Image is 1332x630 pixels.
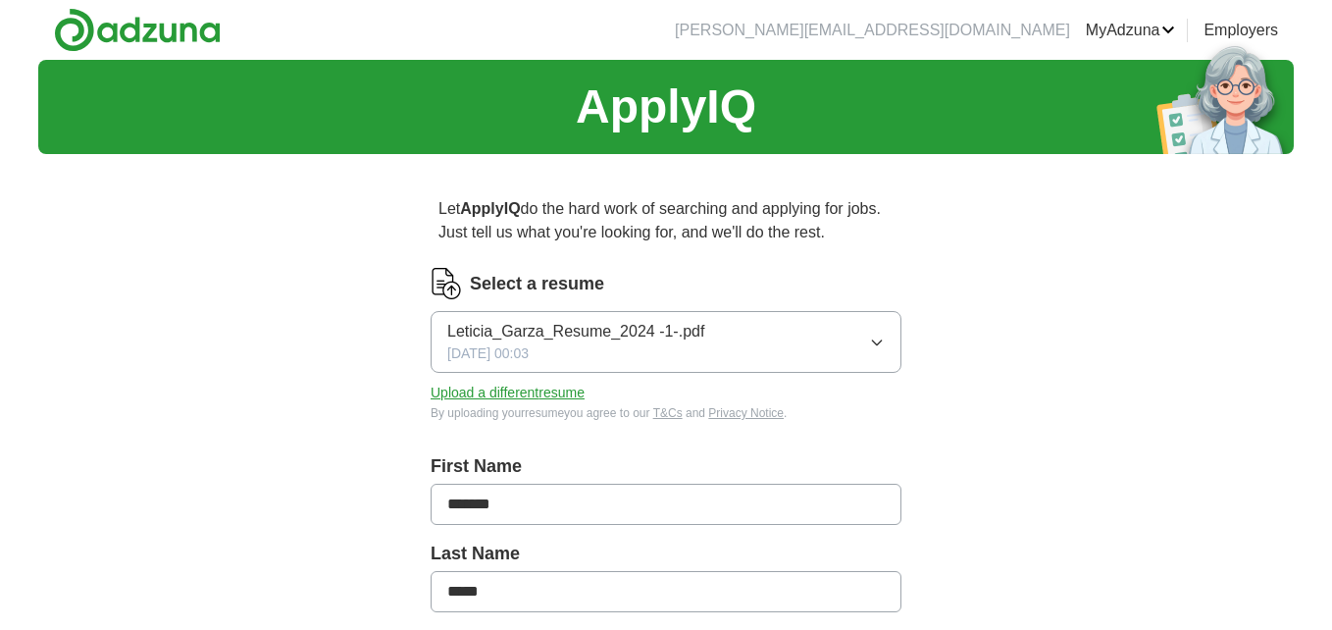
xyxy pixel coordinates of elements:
a: MyAdzuna [1086,19,1176,42]
button: Upload a differentresume [431,383,585,403]
a: Employers [1204,19,1278,42]
strong: ApplyIQ [460,200,520,217]
p: Let do the hard work of searching and applying for jobs. Just tell us what you're looking for, an... [431,189,901,252]
label: Select a resume [470,271,604,297]
div: By uploading your resume you agree to our and . [431,404,901,422]
button: Leticia_Garza_Resume_2024 -1-.pdf[DATE] 00:03 [431,311,901,373]
li: [PERSON_NAME][EMAIL_ADDRESS][DOMAIN_NAME] [675,19,1070,42]
span: Leticia_Garza_Resume_2024 -1-.pdf [447,320,704,343]
label: Last Name [431,541,901,567]
span: [DATE] 00:03 [447,343,529,364]
img: Adzuna logo [54,8,221,52]
a: T&Cs [653,406,683,420]
label: First Name [431,453,901,480]
img: CV Icon [431,268,462,299]
a: Privacy Notice [708,406,784,420]
h1: ApplyIQ [576,72,756,142]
